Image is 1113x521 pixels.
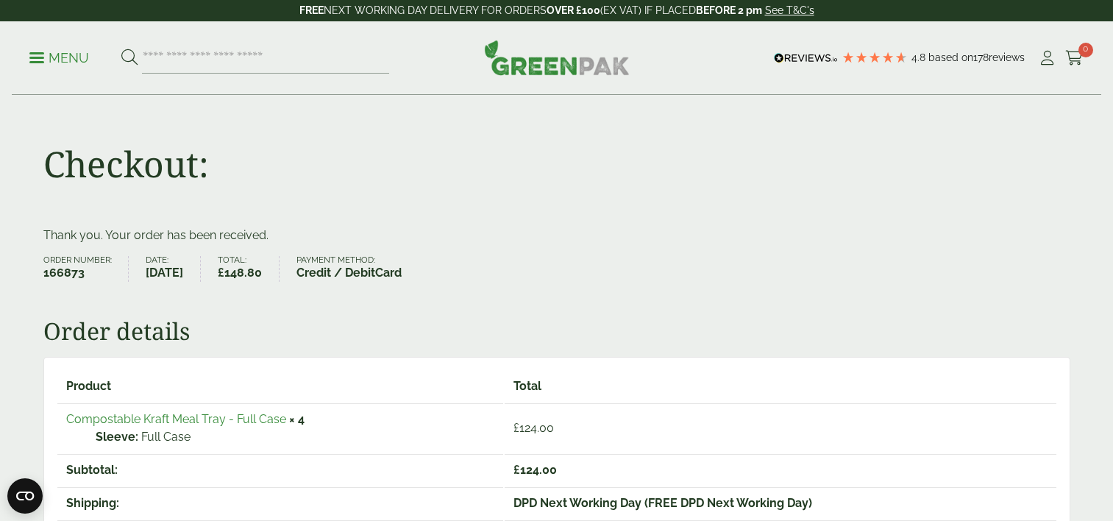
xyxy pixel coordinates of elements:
h2: Order details [43,317,1070,345]
bdi: 124.00 [513,421,554,435]
p: Thank you. Your order has been received. [43,227,1070,244]
span: 0 [1078,43,1093,57]
span: 178 [973,52,989,63]
strong: Credit / DebitCard [296,264,402,282]
p: Menu [29,49,89,67]
span: £ [513,421,519,435]
li: Date: [146,256,201,282]
strong: 166873 [43,264,112,282]
li: Payment method: [296,256,419,282]
span: Based on [928,52,973,63]
strong: × 4 [289,412,305,426]
span: £ [218,266,224,280]
div: 4.78 Stars [842,51,908,64]
strong: BEFORE 2 pm [696,4,762,16]
span: 124.00 [513,463,557,477]
a: Compostable Kraft Meal Tray - Full Case [66,412,286,426]
img: REVIEWS.io [774,53,838,63]
i: Cart [1065,51,1084,65]
th: Shipping: [57,487,504,519]
span: reviews [989,52,1025,63]
strong: Sleeve: [96,428,138,446]
i: My Account [1038,51,1056,65]
bdi: 148.80 [218,266,262,280]
img: GreenPak Supplies [484,40,630,75]
td: DPD Next Working Day (FREE DPD Next Working Day) [505,487,1056,519]
a: Menu [29,49,89,64]
h1: Checkout: [43,143,209,185]
li: Total: [218,256,280,282]
th: Product [57,371,504,402]
strong: FREE [299,4,324,16]
span: £ [513,463,520,477]
th: Subtotal: [57,454,504,486]
a: See T&C's [765,4,814,16]
span: 4.8 [911,52,928,63]
strong: [DATE] [146,264,183,282]
p: Full Case [96,428,495,446]
strong: OVER £100 [547,4,600,16]
a: 0 [1065,47,1084,69]
li: Order number: [43,256,129,282]
button: Open CMP widget [7,478,43,514]
th: Total [505,371,1056,402]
